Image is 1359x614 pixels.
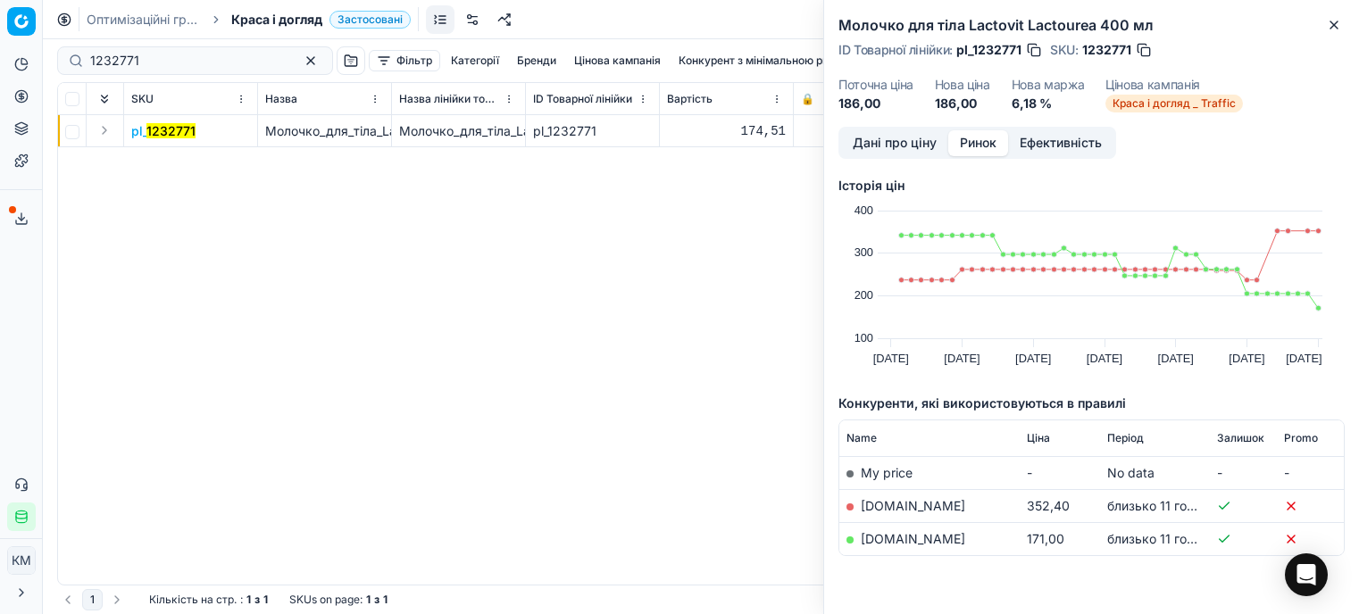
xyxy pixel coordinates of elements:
span: SKU : [1050,44,1079,56]
span: 352,40 [1027,498,1070,513]
span: Краса і доглядЗастосовані [231,11,411,29]
span: Кількість на стр. [149,593,237,607]
span: Назва [265,92,297,106]
button: Go to previous page [57,589,79,610]
nav: breadcrumb [87,11,411,29]
div: : [149,593,268,607]
dt: Поточна ціна [838,79,913,91]
td: No data [1100,456,1210,489]
text: [DATE] [1286,352,1321,365]
mark: 1232771 [146,123,196,138]
button: Expand all [94,88,115,110]
h5: Конкуренти, які використовуються в правилі [838,394,1345,412]
span: 171,00 [1027,531,1064,546]
span: ID Товарної лінійки [533,92,632,106]
span: КM [8,547,35,574]
a: Оптимізаційні групи [87,11,201,29]
dt: Цінова кампанія [1105,79,1243,91]
button: 1 [82,589,103,610]
span: 1232771 [1082,41,1131,59]
dd: 186,00 [935,95,990,112]
button: Expand [94,120,115,141]
text: 100 [855,331,873,344]
dd: 186,00 [838,95,913,112]
strong: з [374,593,379,607]
text: 200 [855,288,873,302]
div: Open Intercom Messenger [1285,553,1328,596]
div: Молочко_для_тіла_Lactovit_Lactourea_400_мл [399,122,518,140]
strong: 1 [383,593,388,607]
button: Бренди [510,50,563,71]
dt: Нова ціна [935,79,990,91]
text: [DATE] [1015,352,1051,365]
span: Promo [1284,431,1318,445]
span: Ціна [1027,431,1050,445]
a: [DOMAIN_NAME] [861,498,965,513]
span: My price [861,465,913,480]
button: pl_1232771 [131,122,196,140]
span: ID Товарної лінійки : [838,44,953,56]
dt: Нова маржа [1012,79,1085,91]
td: - [1210,456,1277,489]
strong: 1 [263,593,268,607]
button: Цінова кампанія [567,50,668,71]
button: КM [7,546,36,575]
input: Пошук по SKU або назві [90,52,286,70]
h2: Молочко для тіла Lactovit Lactourea 400 мл [838,14,1345,36]
span: SKUs on page : [289,593,363,607]
text: 400 [855,203,873,217]
button: Go to next page [106,589,128,610]
span: SKU [131,92,154,106]
span: Name [846,431,877,445]
strong: з [254,593,260,607]
text: [DATE] [1087,352,1122,365]
span: Краса і догляд _ Traffic [1105,95,1243,112]
div: pl_1232771 [533,122,652,140]
span: Застосовані [329,11,411,29]
button: Фільтр [369,50,440,71]
nav: pagination [57,589,128,610]
text: [DATE] [944,352,980,365]
span: Період [1107,431,1144,445]
button: Ефективність [1008,130,1113,156]
button: Ринок [948,130,1008,156]
text: [DATE] [873,352,909,365]
span: Залишок [1217,431,1264,445]
span: Назва лінійки товарів [399,92,500,106]
button: Дані про ціну [841,130,948,156]
dd: 6,18 % [1012,95,1085,112]
h5: Історія цін [838,177,1345,195]
strong: 1 [366,593,371,607]
td: - [1277,456,1344,489]
span: Краса і догляд [231,11,322,29]
span: pl_1232771 [956,41,1021,59]
span: Молочко_для_тіла_Lactovit_Lactourea_400_мл [265,123,544,138]
span: близько 11 годин тому [1107,531,1243,546]
td: - [1020,456,1100,489]
text: [DATE] [1229,352,1264,365]
button: Категорії [444,50,506,71]
div: 174,51 [667,122,786,140]
a: [DOMAIN_NAME] [861,531,965,546]
button: Конкурент з мінімальною ринковою ціною [671,50,909,71]
strong: 1 [246,593,251,607]
span: Вартість [667,92,713,106]
text: 300 [855,245,873,259]
span: 🔒 [801,92,814,106]
span: близько 11 годин тому [1107,498,1243,513]
text: [DATE] [1158,352,1194,365]
span: pl_ [131,122,196,140]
